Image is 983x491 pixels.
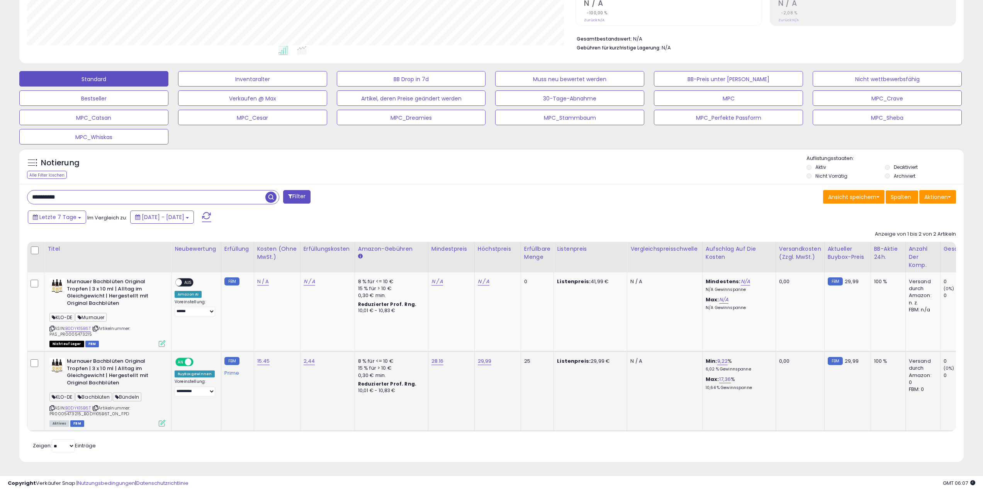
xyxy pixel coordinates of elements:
button: BB-Preis unter [PERSON_NAME] [654,71,803,87]
font: BB Drop in 7d [394,75,429,83]
font: N / A [630,357,642,365]
button: MPC_Whiskas [19,129,168,144]
font: Voreinstellung: [175,299,205,305]
a: Datenschutzrichtlinie [136,479,188,487]
a: B0DYK15B6T [65,405,91,411]
font: 0 [524,278,527,285]
a: 28.16 [431,357,444,365]
font: 0 [944,292,947,299]
font: -2,08 % [781,10,798,16]
a: N / A [257,278,269,285]
button: MPC_Cesar [178,110,327,125]
font: 29,99 [845,278,859,285]
button: Muss neu bewertet werden [495,71,644,87]
font: AN [178,360,183,365]
a: N / A [431,278,443,285]
a: N/A [741,278,750,285]
a: N/A [719,296,728,304]
font: Murnauer Bachblüten Original Tropfen | 3 x 10 ml | Alltag im Gleichgewicht | Hergestellt mit Orig... [67,357,148,386]
font: Nicht auf Lager [53,342,81,346]
font: Erfüllung [224,245,249,253]
font: Verkaufen @ Max [229,95,276,102]
font: Zurück: [778,18,792,22]
font: Gebühren für kurzfristige Lagerung: [577,44,660,51]
font: Im Vergleich zu: [87,214,127,221]
font: Titel [48,245,60,253]
font: 29,99 € [591,357,610,365]
button: Letzte 7 Tage [28,211,86,224]
font: BuyBox gewinnen [178,372,212,376]
font: 0,30 € min. [358,292,386,299]
font: 29,99 [845,357,859,365]
font: Min: [706,357,717,365]
font: N/A [598,18,604,22]
font: 41,99 € [591,278,609,285]
font: 9,22 [717,357,728,365]
font: Listenpreis [557,245,587,253]
font: Nicht Vorrätig [815,173,847,179]
font: MPC_Crave [871,95,903,102]
font: Reduzierter Prof. Rng. [358,381,416,387]
font: BB-Aktie 24h. [874,245,898,261]
font: -100,00 % [587,10,608,16]
font: Ansicht speichern [828,193,876,201]
font: FBM: 0 [909,386,924,393]
font: % [731,375,735,383]
font: Amazon AI [178,292,199,297]
span: 2025-10-8 08:22 GMT [943,479,975,487]
font: Versand durch Amazon: n. z. [909,278,932,306]
font: FBM [88,342,96,346]
font: KLO-DE [56,394,72,400]
font: Listenpreis: [557,357,591,365]
font: N/A [719,296,728,303]
font: 10,01 € - 10,83 € [358,307,396,314]
font: N/A Gewinnspanne [706,305,746,311]
font: Max: [706,375,719,383]
font: AUS [184,280,192,285]
font: Nicht wettbewerbsfähig [855,75,920,83]
button: Filter [283,190,311,204]
font: Aktueller Buybox-Preis [828,245,864,261]
button: Inventaralter [178,71,327,87]
font: B0DYK15B6T [65,325,91,331]
font: 29,99 [478,357,492,365]
button: 30-Tage-Abnahme [495,90,644,106]
font: Anzeige von 1 bis 2 von 2 Artikeln [875,230,956,238]
font: 30-Tage-Abnahme [543,95,596,102]
button: MPC_Catsan [19,110,168,125]
font: N/A [662,44,671,51]
font: MPC_Sheba [871,114,903,122]
button: MPC_Stammbaum [495,110,644,125]
font: Zeigen: [33,442,52,449]
button: MPC_Crave [813,90,962,106]
a: 17,36 [719,375,731,383]
font: N/A Gewinnspanne [706,287,746,292]
font: Filter [292,193,306,200]
font: Aktionen [924,193,948,201]
a: Nutzungsbedingungen [78,479,135,487]
button: [DATE] - [DATE] [130,211,194,224]
font: N/A [792,18,799,22]
font: MPC_Stammbaum [544,114,596,122]
button: Verkaufen @ Max [178,90,327,106]
font: 0,00 [779,278,790,285]
font: Versandkosten (zzgl. MwSt.) [779,245,821,261]
font: 0 [944,357,947,365]
span: Alle Angebote, die derzeit nicht vorrätig und bei Amazon nicht zum Kauf verfügbar sind [49,341,84,347]
font: N / A [630,278,642,285]
font: Voreinstellung: [175,379,205,384]
font: N / A [478,278,490,285]
font: (0%) [944,285,954,292]
button: Spalten [886,190,918,204]
a: 15.45 [257,357,270,365]
a: B0DYK15B6T [65,325,91,332]
font: FBM [73,421,81,426]
font: Vergleichspreisschwelle [630,245,697,253]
